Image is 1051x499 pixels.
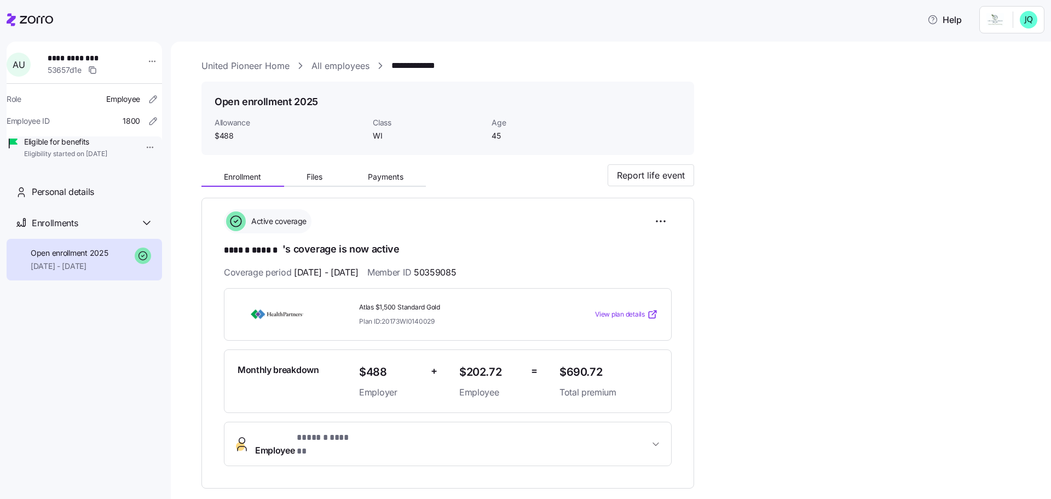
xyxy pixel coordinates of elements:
[359,363,422,381] span: $488
[367,266,456,279] span: Member ID
[123,116,140,127] span: 1800
[48,65,82,76] span: 53657d1e
[459,363,522,381] span: $202.72
[215,95,318,108] h1: Open enrollment 2025
[13,60,25,69] span: A U
[32,185,94,199] span: Personal details
[294,266,359,279] span: [DATE] - [DATE]
[359,386,422,399] span: Employer
[359,317,435,326] span: Plan ID: 20173WI0140029
[617,169,685,182] span: Report life event
[224,173,261,181] span: Enrollment
[215,117,364,128] span: Allowance
[7,94,21,105] span: Role
[224,242,672,257] h1: 's coverage is now active
[595,309,658,320] a: View plan details
[24,150,107,159] span: Eligibility started on [DATE]
[559,363,658,381] span: $690.72
[307,173,322,181] span: Files
[224,266,359,279] span: Coverage period
[1020,11,1037,28] img: 4b8e4801d554be10763704beea63fd77
[32,216,78,230] span: Enrollments
[24,136,107,147] span: Eligible for benefits
[359,303,551,312] span: Atlas $1,500 Standard Gold
[492,117,602,128] span: Age
[373,117,483,128] span: Class
[595,309,645,320] span: View plan details
[919,9,971,31] button: Help
[986,13,1004,26] img: Employer logo
[414,266,456,279] span: 50359085
[492,130,602,141] span: 45
[7,116,50,127] span: Employee ID
[608,164,694,186] button: Report life event
[31,261,108,272] span: [DATE] - [DATE]
[31,248,108,259] span: Open enrollment 2025
[255,431,360,457] span: Employee
[927,13,962,26] span: Help
[373,130,483,141] span: WI
[201,59,290,73] a: United Pioneer Home
[559,386,658,399] span: Total premium
[431,363,437,379] span: +
[238,302,316,327] img: HealthPartners
[459,386,522,399] span: Employee
[368,173,403,181] span: Payments
[248,216,307,227] span: Active coverage
[106,94,140,105] span: Employee
[531,363,538,379] span: =
[311,59,369,73] a: All employees
[238,363,319,377] span: Monthly breakdown
[215,130,364,141] span: $488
